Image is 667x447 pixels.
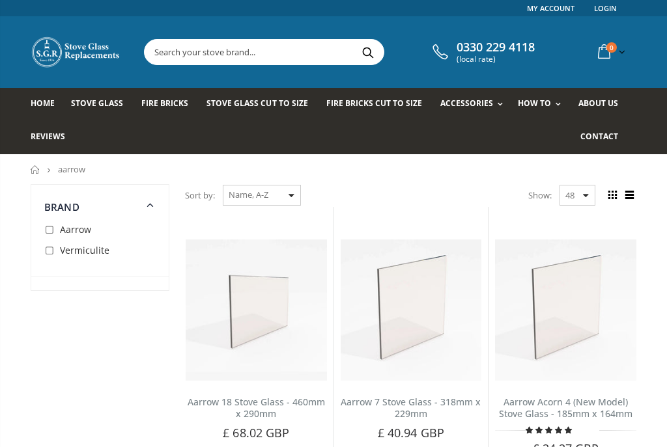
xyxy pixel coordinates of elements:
[526,425,574,435] span: 5.00 stars
[60,244,109,256] span: Vermiculite
[71,98,123,109] span: Stove Glass
[186,239,327,381] img: Aarrow 18 Stove Glass
[145,40,504,64] input: Search your stove brand...
[206,98,307,109] span: Stove Glass Cut To Size
[499,396,632,420] a: Aarrow Acorn 4 (New Model) Stove Glass - 185mm x 164mm
[440,88,509,121] a: Accessories
[326,88,432,121] a: Fire Bricks Cut To Size
[60,223,91,236] span: Aarrow
[141,88,198,121] a: Fire Bricks
[31,36,122,68] img: Stove Glass Replacement
[326,98,422,109] span: Fire Bricks Cut To Size
[518,98,551,109] span: How To
[580,131,618,142] span: Contact
[31,131,65,142] span: Reviews
[378,425,444,440] span: £ 40.94 GBP
[578,98,618,109] span: About us
[528,185,552,206] span: Show:
[341,396,481,420] a: Aarrow 7 Stove Glass - 318mm x 229mm
[31,98,55,109] span: Home
[185,184,215,207] span: Sort by:
[353,40,382,64] button: Search
[71,88,133,121] a: Stove Glass
[341,239,482,381] img: Aarrow 7 Stove Glass
[31,121,75,154] a: Reviews
[31,165,40,174] a: Home
[578,88,628,121] a: About us
[495,239,636,381] img: Aarrow Acorn 4 New Model Stove Glass
[206,88,317,121] a: Stove Glass Cut To Size
[606,42,617,53] span: 0
[141,98,188,109] span: Fire Bricks
[622,188,636,202] span: List view
[518,88,567,121] a: How To
[605,188,619,202] span: Grid view
[580,121,628,154] a: Contact
[440,98,493,109] span: Accessories
[593,39,628,64] a: 0
[31,88,64,121] a: Home
[44,200,79,213] span: Brand
[58,163,85,175] span: aarrow
[223,425,289,440] span: £ 68.02 GBP
[188,396,325,420] a: Aarrow 18 Stove Glass - 460mm x 290mm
